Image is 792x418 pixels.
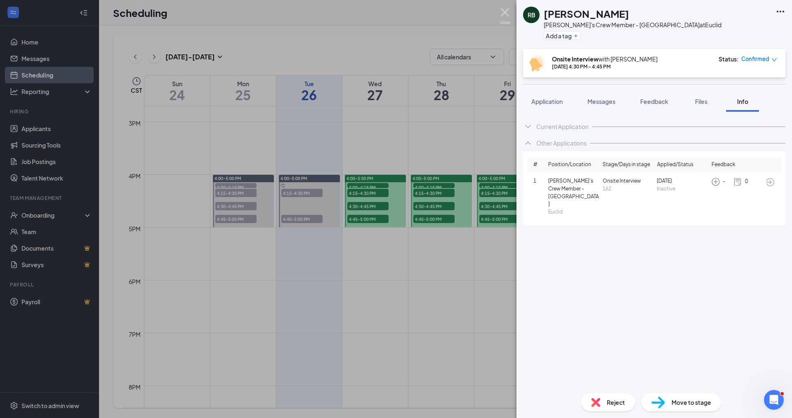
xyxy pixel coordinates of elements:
[573,33,578,38] svg: Plus
[695,98,707,105] span: Files
[737,98,748,105] span: Info
[764,390,784,410] iframe: Intercom live chat
[607,398,625,407] span: Reject
[533,161,548,169] span: #
[603,185,654,193] span: 162
[544,31,580,40] button: PlusAdd a tag
[640,98,668,105] span: Feedback
[536,122,589,131] div: Current Application
[657,161,693,169] span: Applied/Status
[741,55,769,63] span: Confirmed
[531,98,563,105] span: Application
[771,57,777,63] span: down
[548,177,599,208] span: [PERSON_NAME]'s Crew Member - [GEOGRAPHIC_DATA]
[723,178,725,186] span: -
[657,177,708,185] span: [DATE]
[603,161,650,169] span: Stage/Days in stage
[552,63,658,70] div: [DATE] 4:30 PM - 4:45 PM
[523,122,533,132] svg: ChevronDown
[552,55,658,63] div: with [PERSON_NAME]
[544,7,629,21] h1: [PERSON_NAME]
[765,177,775,187] svg: ArrowCircle
[548,161,591,169] span: Position/Location
[587,98,615,105] span: Messages
[536,139,587,147] div: Other Applications
[672,398,711,407] span: Move to stage
[657,185,708,193] span: Inactive
[719,55,739,63] div: Status :
[745,178,748,186] span: 0
[712,161,735,169] span: Feedback
[528,11,535,19] div: RB
[548,208,599,216] span: Euclid
[544,21,721,29] div: [PERSON_NAME]'s Crew Member - [GEOGRAPHIC_DATA] at Euclid
[523,138,533,148] svg: ChevronUp
[603,177,654,185] span: Onsite Interview
[775,7,785,16] svg: Ellipses
[552,55,599,63] b: Onsite Interview
[533,177,548,185] span: 1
